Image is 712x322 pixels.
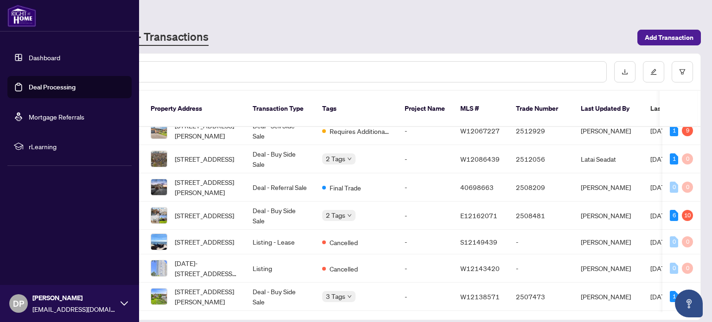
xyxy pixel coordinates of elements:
button: download [614,61,636,82]
span: [EMAIL_ADDRESS][DOMAIN_NAME] [32,304,116,314]
th: Project Name [397,91,453,127]
span: down [347,157,352,161]
button: Open asap [675,290,703,317]
td: Listing [245,254,315,283]
span: rLearning [29,141,125,152]
td: - [397,230,453,254]
img: thumbnail-img [151,234,167,250]
div: 1 [670,153,678,164]
span: down [347,213,352,218]
span: down [347,294,352,299]
span: W12138571 [460,292,500,301]
td: Deal - Buy Side Sale [245,145,315,173]
a: Deal Processing [29,83,76,91]
span: Cancelled [330,237,358,247]
td: 2508481 [509,202,573,230]
span: edit [650,69,657,75]
th: Tags [315,91,397,127]
span: [STREET_ADDRESS][PERSON_NAME] [175,120,238,141]
td: - [397,283,453,311]
span: download [622,69,628,75]
span: [DATE] [650,292,671,301]
div: 0 [670,263,678,274]
td: 2512929 [509,117,573,145]
td: Deal - Sell Side Sale [245,117,315,145]
span: DP [13,297,24,310]
span: [DATE] [650,183,671,191]
span: E12162071 [460,211,497,220]
td: - [397,254,453,283]
td: [PERSON_NAME] [573,230,643,254]
span: Last Modified Date [650,103,707,114]
span: [DATE] [650,126,671,135]
td: 2507473 [509,283,573,311]
span: [DATE]-[STREET_ADDRESS][PERSON_NAME] [175,258,238,278]
span: [STREET_ADDRESS] [175,154,234,164]
span: W12086439 [460,155,500,163]
th: Last Updated By [573,91,643,127]
td: Deal - Referral Sale [245,173,315,202]
span: Final Trade [330,183,361,193]
td: - [509,254,573,283]
th: MLS # [453,91,509,127]
span: [PERSON_NAME] [32,293,116,303]
img: thumbnail-img [151,151,167,167]
span: [STREET_ADDRESS][PERSON_NAME] [175,286,238,307]
td: Latai Seadat [573,145,643,173]
div: 0 [670,236,678,247]
img: thumbnail-img [151,260,167,276]
div: 0 [682,263,693,274]
span: [DATE] [650,211,671,220]
td: [PERSON_NAME] [573,202,643,230]
span: 3 Tags [326,291,345,302]
td: Listing - Lease [245,230,315,254]
img: thumbnail-img [151,289,167,304]
span: [DATE] [650,238,671,246]
a: Mortgage Referrals [29,113,84,121]
span: [DATE] [650,155,671,163]
a: Dashboard [29,53,60,62]
span: 40698663 [460,183,494,191]
td: [PERSON_NAME] [573,283,643,311]
div: 6 [670,210,678,221]
span: filter [679,69,686,75]
td: - [397,202,453,230]
td: - [397,117,453,145]
img: logo [7,5,36,27]
div: 1 [670,291,678,302]
span: Add Transaction [645,30,693,45]
span: W12067227 [460,126,500,135]
span: [STREET_ADDRESS] [175,237,234,247]
div: 1 [670,125,678,136]
td: Deal - Buy Side Sale [245,283,315,311]
td: - [509,230,573,254]
th: Property Address [143,91,245,127]
td: - [397,173,453,202]
button: filter [672,61,693,82]
td: 2508209 [509,173,573,202]
td: Deal - Buy Side Sale [245,202,315,230]
span: W12143420 [460,264,500,272]
button: edit [643,61,664,82]
td: [PERSON_NAME] [573,173,643,202]
span: 2 Tags [326,153,345,164]
span: [DATE] [650,264,671,272]
span: 2 Tags [326,210,345,221]
span: S12149439 [460,238,497,246]
img: thumbnail-img [151,208,167,223]
div: 10 [682,210,693,221]
div: 0 [682,182,693,193]
div: 0 [682,236,693,247]
th: Transaction Type [245,91,315,127]
td: 2512056 [509,145,573,173]
button: Add Transaction [637,30,701,45]
span: [STREET_ADDRESS] [175,210,234,221]
span: [STREET_ADDRESS][PERSON_NAME] [175,177,238,197]
td: - [397,145,453,173]
td: [PERSON_NAME] [573,117,643,145]
td: [PERSON_NAME] [573,254,643,283]
span: Cancelled [330,264,358,274]
img: thumbnail-img [151,123,167,139]
div: 0 [682,153,693,164]
span: Requires Additional Docs [330,126,390,136]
